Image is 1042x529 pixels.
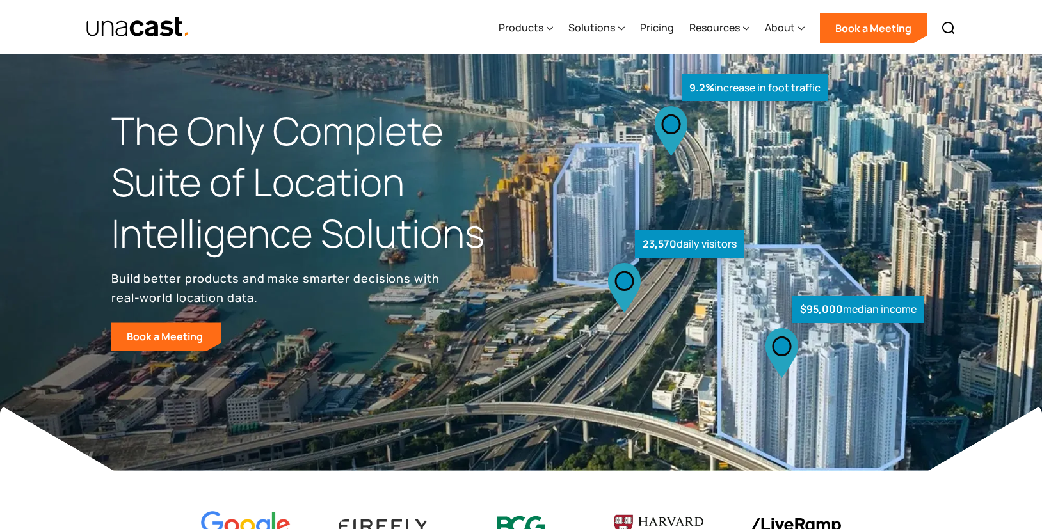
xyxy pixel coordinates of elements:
div: median income [792,296,924,323]
div: daily visitors [635,230,744,258]
a: Pricing [640,2,674,54]
strong: 9.2% [689,81,714,95]
strong: $95,000 [800,302,843,316]
div: Solutions [568,20,615,35]
div: Resources [689,2,749,54]
a: home [86,16,190,38]
div: Resources [689,20,740,35]
div: About [765,2,805,54]
div: increase in foot traffic [682,74,828,102]
img: Search icon [941,20,956,36]
div: Products [499,20,543,35]
div: Products [499,2,553,54]
a: Book a Meeting [111,322,221,351]
div: Solutions [568,2,625,54]
img: Unacast text logo [86,16,190,38]
p: Build better products and make smarter decisions with real-world location data. [111,269,444,307]
a: Book a Meeting [820,13,927,43]
strong: 23,570 [643,237,677,251]
h1: The Only Complete Suite of Location Intelligence Solutions [111,106,521,258]
div: About [765,20,795,35]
